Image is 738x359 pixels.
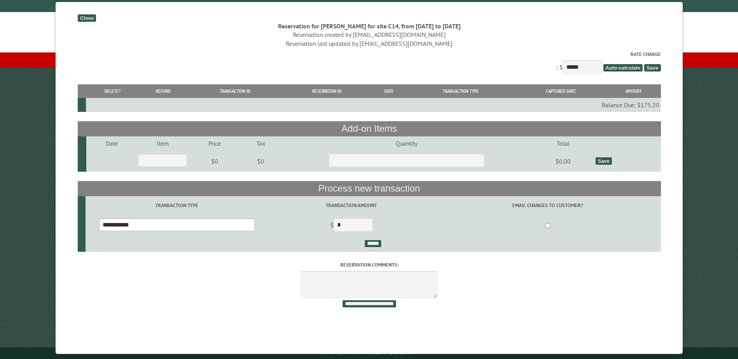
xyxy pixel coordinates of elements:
[515,84,607,98] th: Captured Date
[77,51,661,76] div: : $
[325,350,413,356] small: © Campground Commander LLC. All rights reserved.
[137,136,188,150] td: Item
[86,84,139,98] th: Delete?
[240,136,280,150] td: Tax
[77,51,661,58] label: Rate Charge
[406,84,515,98] th: Transaction Type
[77,261,661,268] label: Reservation comments:
[188,136,241,150] td: Price
[644,64,660,71] span: Save
[77,39,661,48] div: Reservation last updated by [EMAIL_ADDRESS][DOMAIN_NAME]
[240,150,280,172] td: $0
[77,181,661,196] th: Process new transaction
[532,136,594,150] td: Total
[372,84,406,98] th: Date
[595,157,612,165] div: Save
[138,84,188,98] th: Refund
[436,202,659,209] label: Email changes to customer?
[77,30,661,39] div: Reservation created by [EMAIL_ADDRESS][DOMAIN_NAME]
[77,121,661,136] th: Add-on Items
[280,136,532,150] td: Quantity
[282,84,372,98] th: Reservation ID
[77,22,661,30] div: Reservation for [PERSON_NAME] for site C14, from [DATE] to [DATE]
[86,136,137,150] td: Date
[188,84,282,98] th: Transaction ID
[86,202,267,209] label: Transaction Type
[77,14,96,22] div: Close
[607,84,660,98] th: Amount
[268,215,434,237] td: $
[269,202,433,209] label: Transaction Amount
[86,98,661,112] td: Balance Due: $175.20
[188,150,241,172] td: $0
[532,150,594,172] td: $0.00
[603,64,643,71] span: Auto-calculate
